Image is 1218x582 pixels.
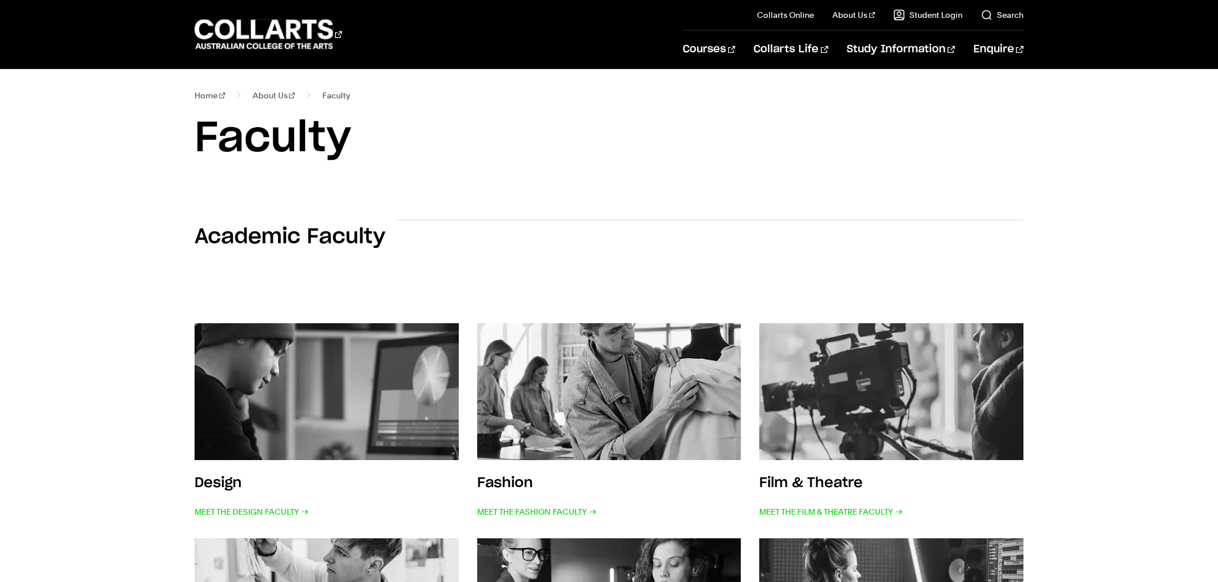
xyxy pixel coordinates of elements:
[195,18,342,51] div: Go to homepage
[195,323,459,520] a: Design Meet the Design Faculty
[195,113,1023,164] h1: Faculty
[683,30,735,68] a: Courses
[973,30,1023,68] a: Enquire
[753,30,828,68] a: Collarts Life
[759,504,903,520] span: Meet the Film & Theatre Faculty
[759,323,1023,520] a: Film & Theatre Meet the Film & Theatre Faculty
[759,476,863,490] h3: Film & Theatre
[832,9,875,21] a: About Us
[253,87,295,104] a: About Us
[322,87,350,104] span: Faculty
[477,504,597,520] span: Meet the Fashion Faculty
[195,87,225,104] a: Home
[981,9,1023,21] a: Search
[893,9,962,21] a: Student Login
[195,476,242,490] h3: Design
[847,30,955,68] a: Study Information
[757,9,814,21] a: Collarts Online
[195,224,385,250] h2: Academic Faculty
[477,476,533,490] h3: Fashion
[477,323,741,520] a: Fashion Meet the Fashion Faculty
[195,504,309,520] span: Meet the Design Faculty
